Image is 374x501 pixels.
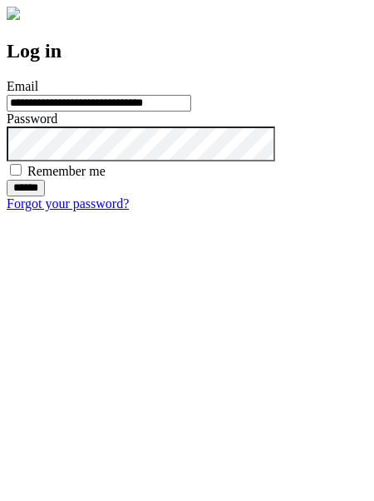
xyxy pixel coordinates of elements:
[7,7,20,20] img: logo-4e3dc11c47720685a147b03b5a06dd966a58ff35d612b21f08c02c0306f2b779.png
[7,79,38,93] label: Email
[7,40,367,62] h2: Log in
[27,164,106,178] label: Remember me
[7,112,57,126] label: Password
[7,196,129,211] a: Forgot your password?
